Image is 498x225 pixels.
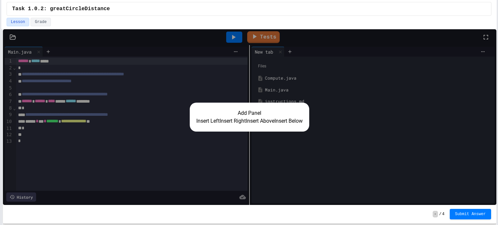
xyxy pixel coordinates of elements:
span: Submit Answer [455,212,486,217]
button: Insert Above [246,117,274,125]
button: Grade [31,18,51,26]
span: Task 1.0.2: greatCircleDistance [12,5,110,13]
button: Submit Answer [450,209,491,219]
button: Lesson [7,18,29,26]
h2: Add Panel [196,109,303,117]
button: Insert Below [274,117,303,125]
span: / [439,212,442,217]
span: - [433,211,438,217]
span: 4 [442,212,444,217]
